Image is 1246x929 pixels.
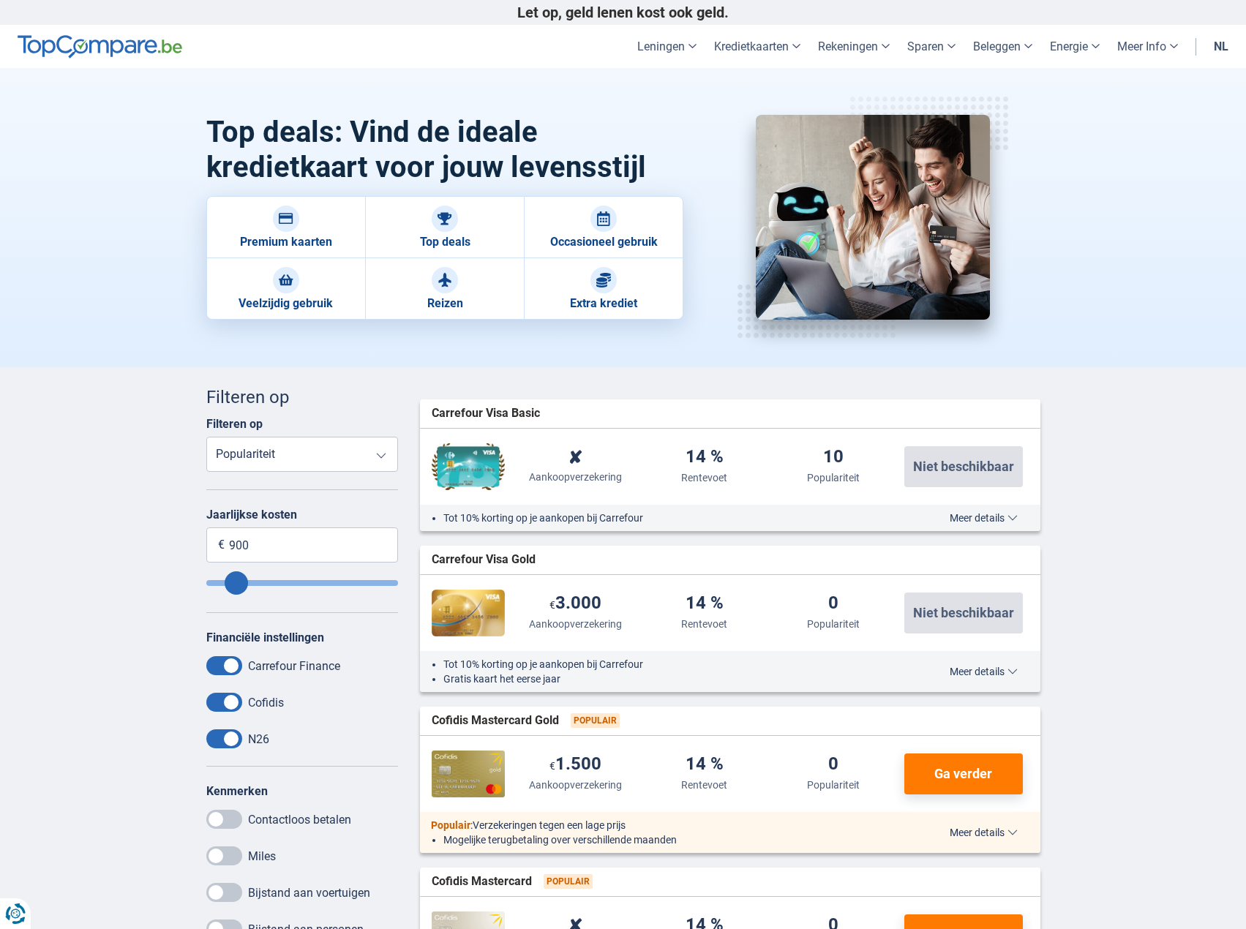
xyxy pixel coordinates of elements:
[206,417,263,431] label: Filteren op
[206,196,365,258] a: Premium kaarten Premium kaarten
[524,258,683,320] a: Extra krediet Extra krediet
[365,196,524,258] a: Top deals Top deals
[524,196,683,258] a: Occasioneel gebruik Occasioneel gebruik
[681,778,727,792] div: Rentevoet
[206,115,684,185] h1: Top deals: Vind de ideale kredietkaart voor jouw levensstijl
[596,211,611,226] img: Occasioneel gebruik
[218,537,225,554] span: €
[248,659,340,673] label: Carrefour Finance
[904,753,1023,794] button: Ga verder
[432,405,540,422] span: Carrefour Visa Basic
[431,819,470,831] span: Populair
[529,778,622,792] div: Aankoopverzekering
[279,211,293,226] img: Premium kaarten
[248,696,284,710] label: Cofidis
[964,25,1041,68] a: Beleggen
[823,448,844,467] div: 10
[1041,25,1108,68] a: Energie
[904,593,1023,633] button: Niet beschikbaar
[898,25,964,68] a: Sparen
[628,25,705,68] a: Leningen
[549,599,555,611] span: €
[596,273,611,287] img: Extra krediet
[18,35,182,59] img: TopCompare
[934,767,992,781] span: Ga verder
[432,443,505,490] img: Carrefour Finance
[432,873,532,890] span: Cofidis Mastercard
[681,470,727,485] div: Rentevoet
[939,512,1029,524] button: Meer details
[828,594,838,614] div: 0
[828,755,838,775] div: 0
[206,258,365,320] a: Veelzijdig gebruik Veelzijdig gebruik
[206,508,399,522] label: Jaarlijkse kosten
[432,590,505,636] img: Carrefour Finance
[206,4,1040,21] p: Let op, geld lenen kost ook geld.
[549,755,601,775] div: 1.500
[248,886,370,900] label: Bijstand aan voertuigen
[420,818,907,832] div: :
[807,778,860,792] div: Populariteit
[1108,25,1187,68] a: Meer Info
[206,631,324,644] label: Financiële instellingen
[432,552,536,568] span: Carrefour Visa Gold
[913,606,1014,620] span: Niet beschikbaar
[279,273,293,287] img: Veelzijdig gebruik
[549,760,555,772] span: €
[939,666,1029,677] button: Meer details
[939,827,1029,838] button: Meer details
[206,580,399,586] input: Annualfee
[438,211,452,226] img: Top deals
[809,25,898,68] a: Rekeningen
[571,713,620,728] span: Populair
[365,258,524,320] a: Reizen Reizen
[568,449,582,467] div: ✘
[904,446,1023,487] button: Niet beschikbaar
[443,511,895,525] li: Tot 10% korting op je aankopen bij Carrefour
[1205,25,1237,68] a: nl
[206,385,399,410] div: Filteren op
[432,712,559,729] span: Cofidis Mastercard Gold
[206,784,268,798] label: Kenmerken
[686,594,724,614] div: 14 %
[248,813,351,827] label: Contactloos betalen
[686,755,724,775] div: 14 %
[248,732,269,746] label: N26
[529,617,622,631] div: Aankoopverzekering
[248,849,276,863] label: Miles
[681,617,727,631] div: Rentevoet
[807,617,860,631] div: Populariteit
[950,827,1018,838] span: Meer details
[432,751,505,797] img: Cofidis
[705,25,809,68] a: Kredietkaarten
[443,832,895,847] li: Mogelijke terugbetaling over verschillende maanden
[913,460,1014,473] span: Niet beschikbaar
[807,470,860,485] div: Populariteit
[529,470,622,484] div: Aankoopverzekering
[443,657,895,672] li: Tot 10% korting op je aankopen bij Carrefour
[756,115,990,320] img: kredietkaarten top deals
[544,874,593,889] span: Populair
[950,513,1018,523] span: Meer details
[438,273,452,287] img: Reizen
[443,672,895,686] li: Gratis kaart het eerse jaar
[686,448,724,467] div: 14 %
[549,594,601,614] div: 3.000
[950,666,1018,677] span: Meer details
[473,819,626,831] span: Verzekeringen tegen een lage prijs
